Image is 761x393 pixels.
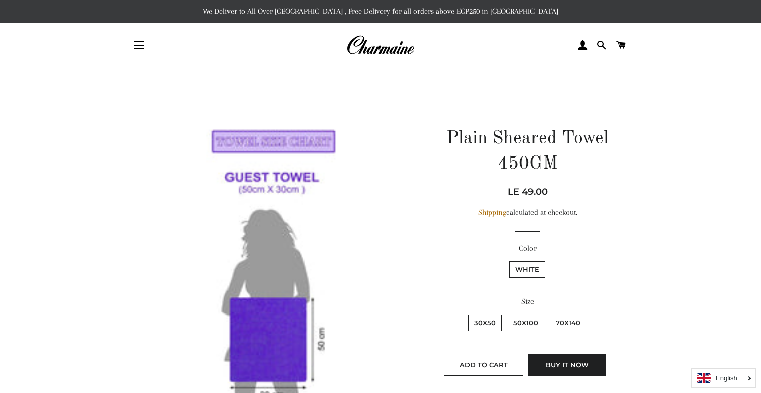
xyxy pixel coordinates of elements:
[478,208,506,217] a: Shipping
[508,186,548,197] span: LE 49.00
[438,126,617,177] h1: Plain Sheared Towel 450GM
[346,34,414,56] img: Charmaine Egypt
[468,315,502,331] label: 30X50
[507,315,544,331] label: 50X100
[438,206,617,219] div: calculated at checkout.
[716,375,737,381] i: English
[697,373,750,383] a: English
[444,354,523,376] button: Add to Cart
[460,361,508,369] span: Add to Cart
[438,242,617,255] label: Color
[550,315,586,331] label: 70X140
[509,261,545,278] label: White
[528,354,606,376] button: Buy it now
[438,295,617,308] label: Size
